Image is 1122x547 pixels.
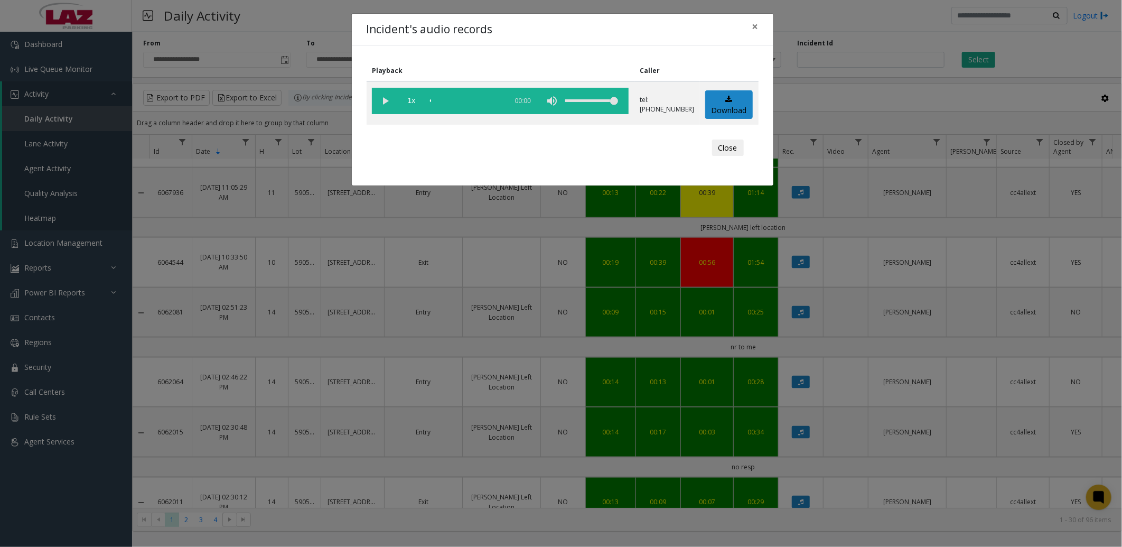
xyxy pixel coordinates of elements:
[712,140,744,156] button: Close
[634,60,700,81] th: Caller
[705,90,753,119] a: Download
[430,88,502,114] div: scrub bar
[745,14,766,40] button: Close
[752,19,759,34] span: ×
[640,95,694,114] p: tel:[PHONE_NUMBER]
[367,60,634,81] th: Playback
[565,88,618,114] div: volume level
[367,21,493,38] h4: Incident's audio records
[398,88,425,114] span: playback speed button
